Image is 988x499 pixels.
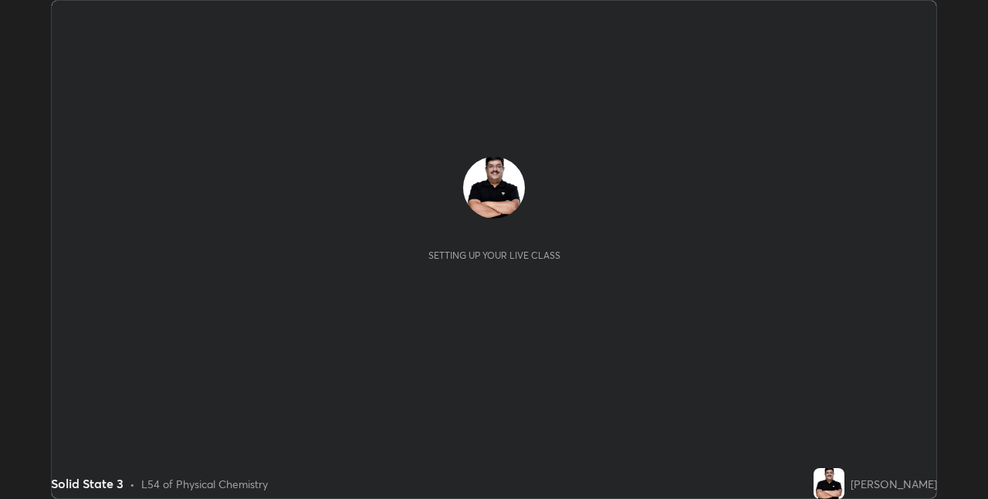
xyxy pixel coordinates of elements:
[851,476,937,492] div: [PERSON_NAME]
[130,476,135,492] div: •
[51,474,123,493] div: Solid State 3
[428,249,560,261] div: Setting up your live class
[141,476,268,492] div: L54 of Physical Chemistry
[814,468,844,499] img: abc51e28aa9d40459becb4ae34ddc4b0.jpg
[463,157,525,219] img: abc51e28aa9d40459becb4ae34ddc4b0.jpg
